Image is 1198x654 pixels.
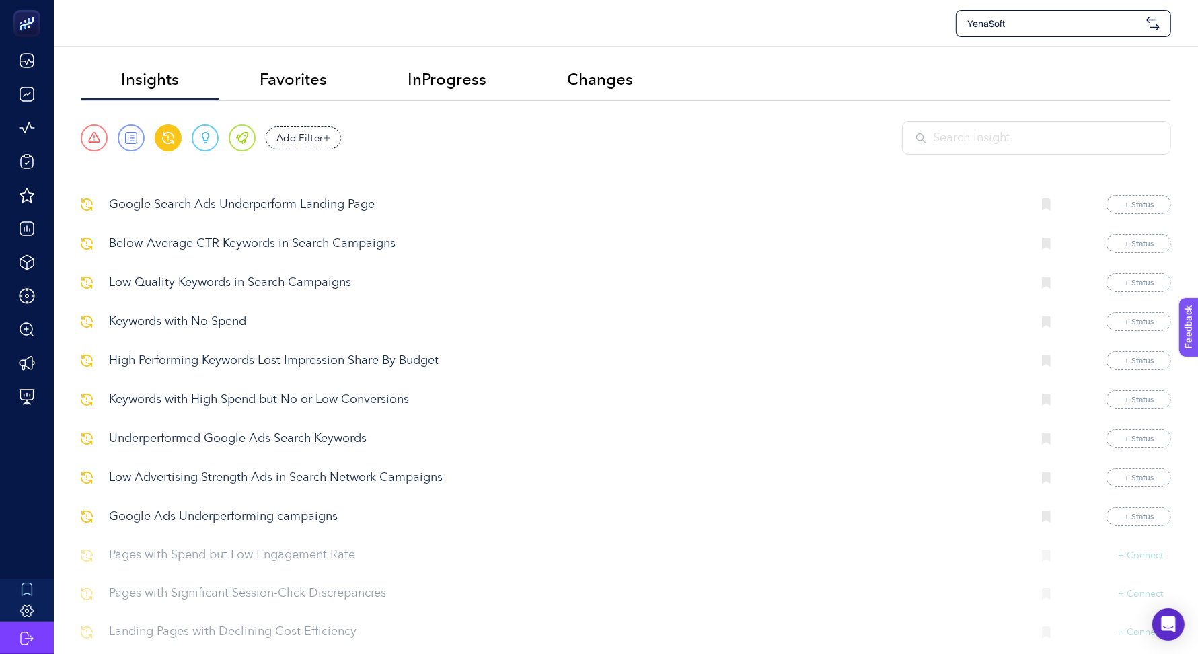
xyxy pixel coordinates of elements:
[1042,550,1051,562] img: Bookmark icon
[260,70,327,89] span: Favorites
[1107,390,1171,409] button: + Status
[1146,17,1160,30] img: svg%3e
[1042,394,1051,406] img: Bookmark icon
[1118,628,1163,637] span: + Connect
[1042,316,1051,328] img: Bookmark icon
[1042,511,1051,523] img: Bookmark icon
[109,274,1022,292] p: Low Quality Keywords in Search Campaigns
[109,313,1022,331] p: Keywords with No Spend
[1152,608,1185,641] div: Open Intercom Messenger
[1107,234,1171,253] button: + Status
[81,511,93,523] img: svg%3e
[109,430,1022,448] p: Underperformed Google Ads Search Keywords
[81,626,93,639] img: svg%3e
[109,469,1022,487] p: Low Advertising Strength Ads in Search Network Campaigns
[324,135,330,141] img: add filter
[109,196,1022,214] p: Google Search Ads Underperform Landing Page
[81,394,93,406] img: svg%3e
[1107,351,1171,370] button: + Status
[567,70,633,89] span: Changes
[916,133,926,143] img: Search Insight
[967,17,1141,30] span: YenaSoft
[109,546,1022,565] p: Pages with Spend but Low Engagement Rate
[1042,198,1051,211] img: Bookmark icon
[1118,626,1163,639] button: + Connect
[933,129,1157,147] input: Search Insight
[408,70,486,89] span: InProgress
[1042,277,1051,289] img: Bookmark icon
[109,623,1022,641] p: Landing Pages with Declining Cost Efficiency
[1042,626,1051,639] img: Bookmark icon
[1107,468,1171,487] button: + Status
[81,238,93,250] img: svg%3e
[81,472,93,484] img: svg%3e
[1118,549,1163,562] button: + Connect
[81,588,93,600] img: svg%3e
[81,433,93,445] img: svg%3e
[276,131,324,146] span: Add Filter
[109,352,1022,370] p: High Performing Keywords Lost Impression Share By Budget
[1107,195,1171,214] button: + Status
[1042,238,1051,250] img: Bookmark icon
[1118,587,1163,601] button: + Connect
[81,550,93,562] img: svg%3e
[1042,355,1051,367] img: Bookmark icon
[1042,433,1051,445] img: Bookmark icon
[81,277,93,289] img: svg%3e
[1118,551,1163,560] span: + Connect
[81,316,93,328] img: svg%3e
[109,585,1022,603] p: Pages with Significant Session-Click Discrepancies
[109,508,1022,526] p: Google Ads Underperforming campaigns
[109,391,1022,409] p: Keywords with High Spend but No or Low Conversions
[1107,507,1171,526] button: + Status
[109,235,1022,253] p: Below-Average CTR Keywords in Search Campaigns
[1107,429,1171,448] button: + Status
[8,4,51,15] span: Feedback
[1042,472,1051,484] img: Bookmark icon
[121,70,179,89] span: Insights
[81,355,93,367] img: svg%3e
[1118,589,1163,599] span: + Connect
[1107,273,1171,292] button: + Status
[1042,588,1051,600] img: Bookmark icon
[1107,312,1171,331] button: + Status
[81,198,93,211] img: svg%3e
